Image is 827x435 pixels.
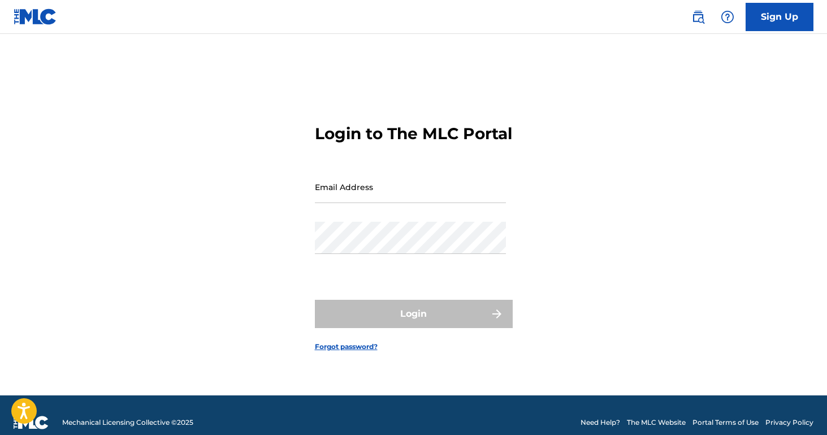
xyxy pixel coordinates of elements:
a: Sign Up [746,3,813,31]
a: Privacy Policy [765,417,813,428]
a: The MLC Website [627,417,686,428]
img: logo [14,416,49,429]
a: Portal Terms of Use [692,417,759,428]
a: Need Help? [581,417,620,428]
img: search [691,10,705,24]
a: Public Search [687,6,709,28]
span: Mechanical Licensing Collective © 2025 [62,417,193,428]
h3: Login to The MLC Portal [315,124,512,144]
a: Forgot password? [315,342,378,352]
img: help [721,10,734,24]
img: MLC Logo [14,8,57,25]
div: Help [716,6,739,28]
